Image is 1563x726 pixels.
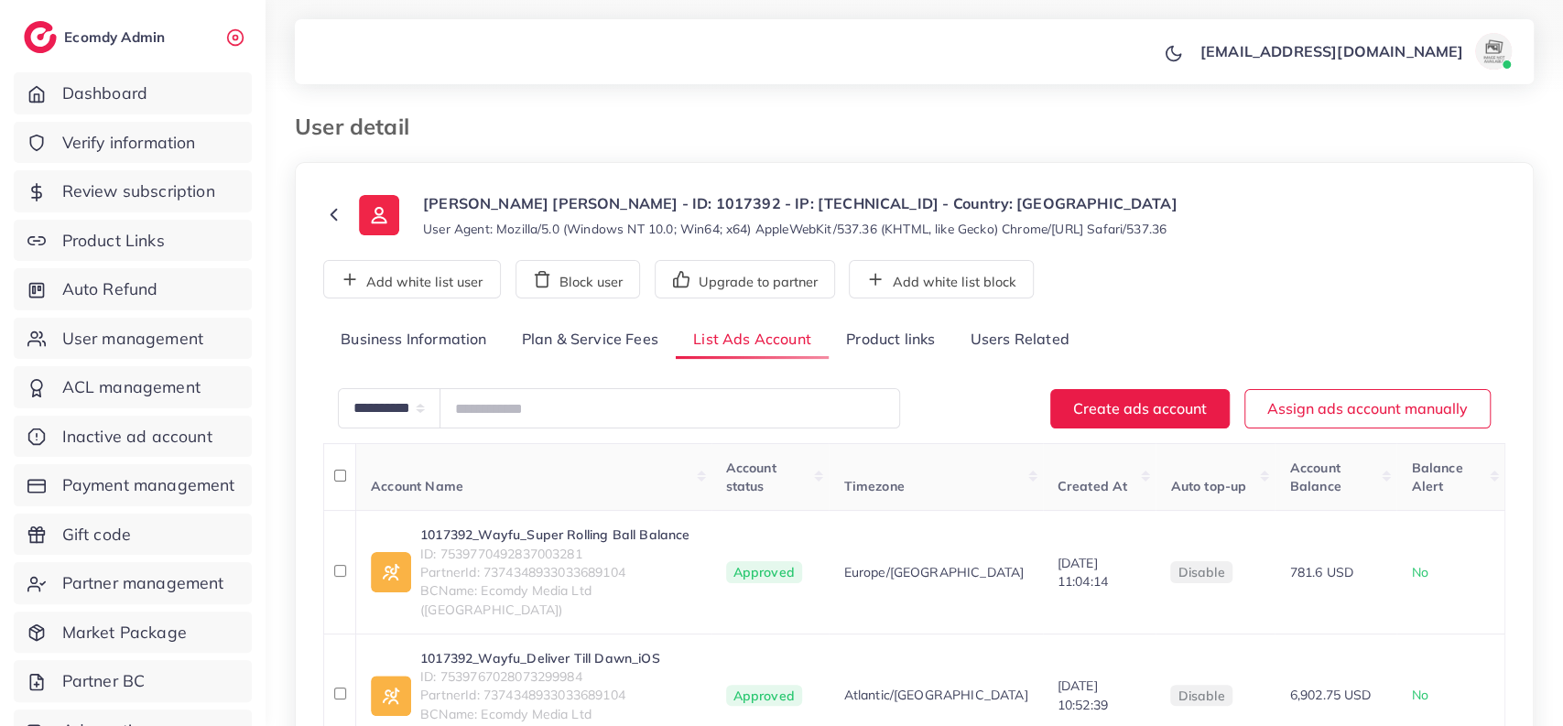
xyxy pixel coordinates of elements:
[14,170,252,212] a: Review subscription
[62,131,196,155] span: Verify information
[359,195,399,235] img: ic-user-info.36bf1079.svg
[655,260,835,298] button: Upgrade to partner
[843,478,904,494] span: Timezone
[62,523,131,547] span: Gift code
[726,460,776,494] span: Account status
[1475,33,1512,70] img: avatar
[62,571,224,595] span: Partner management
[14,562,252,604] a: Partner management
[1058,478,1128,494] span: Created At
[1411,564,1427,580] span: No
[676,320,829,360] a: List Ads Account
[62,669,146,693] span: Partner BC
[14,72,252,114] a: Dashboard
[1178,564,1224,580] span: disable
[14,220,252,262] a: Product Links
[952,320,1086,360] a: Users Related
[371,478,463,494] span: Account Name
[371,552,411,592] img: ic-ad-info.7fc67b75.svg
[505,320,676,360] a: Plan & Service Fees
[14,612,252,654] a: Market Package
[371,676,411,716] img: ic-ad-info.7fc67b75.svg
[420,526,697,544] a: 1017392_Wayfu_Super Rolling Ball Balance
[14,660,252,702] a: Partner BC
[64,28,169,46] h2: Ecomdy Admin
[14,268,252,310] a: Auto Refund
[843,563,1024,581] span: Europe/[GEOGRAPHIC_DATA]
[726,561,802,583] span: Approved
[62,473,235,497] span: Payment management
[14,366,252,408] a: ACL management
[1200,40,1463,62] p: [EMAIL_ADDRESS][DOMAIN_NAME]
[1289,687,1371,703] span: 6,902.75 USD
[14,318,252,360] a: User management
[14,514,252,556] a: Gift code
[1178,688,1224,704] span: disable
[62,229,165,253] span: Product Links
[1058,677,1108,712] span: [DATE] 10:52:39
[423,192,1178,214] p: [PERSON_NAME] [PERSON_NAME] - ID: 1017392 - IP: [TECHNICAL_ID] - Country: [GEOGRAPHIC_DATA]
[420,667,697,686] span: ID: 7539767028073299984
[62,425,212,449] span: Inactive ad account
[62,179,215,203] span: Review subscription
[323,320,505,360] a: Business Information
[516,260,640,298] button: Block user
[1244,389,1491,428] button: Assign ads account manually
[62,327,203,351] span: User management
[420,686,697,704] span: PartnerId: 7374348933033689104
[1411,687,1427,703] span: No
[1411,460,1462,494] span: Balance Alert
[420,545,697,563] span: ID: 7539770492837003281
[14,464,252,506] a: Payment management
[14,416,252,458] a: Inactive ad account
[24,21,57,53] img: logo
[1190,33,1519,70] a: [EMAIL_ADDRESS][DOMAIN_NAME]avatar
[24,21,169,53] a: logoEcomdy Admin
[62,375,201,399] span: ACL management
[323,260,501,298] button: Add white list user
[420,581,697,619] span: BCName: Ecomdy Media Ltd ([GEOGRAPHIC_DATA])
[420,649,697,667] a: 1017392_Wayfu_Deliver Till Dawn_iOS
[1289,564,1352,580] span: 781.6 USD
[1170,478,1246,494] span: Auto top-up
[14,122,252,164] a: Verify information
[1050,389,1230,428] button: Create ads account
[726,685,802,707] span: Approved
[423,220,1167,238] small: User Agent: Mozilla/5.0 (Windows NT 10.0; Win64; x64) AppleWebKit/537.36 (KHTML, like Gecko) Chro...
[849,260,1034,298] button: Add white list block
[295,114,424,140] h3: User detail
[420,563,697,581] span: PartnerId: 7374348933033689104
[62,621,187,645] span: Market Package
[829,320,952,360] a: Product links
[62,277,158,301] span: Auto Refund
[1289,460,1340,494] span: Account Balance
[843,686,1027,704] span: Atlantic/[GEOGRAPHIC_DATA]
[1058,555,1108,590] span: [DATE] 11:04:14
[62,81,147,105] span: Dashboard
